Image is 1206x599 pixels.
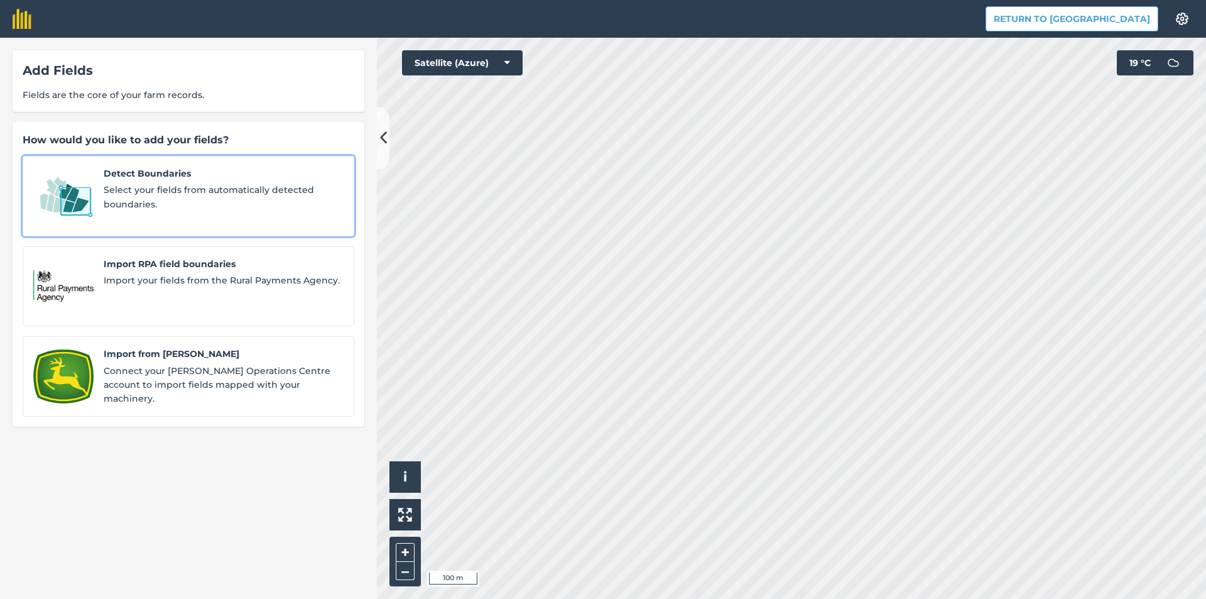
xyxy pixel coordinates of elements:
span: Connect your [PERSON_NAME] Operations Centre account to import fields mapped with your machinery. [104,364,344,406]
span: Fields are the core of your farm records. [23,88,354,102]
button: Satellite (Azure) [402,50,523,75]
img: A cog icon [1175,13,1190,25]
button: – [396,562,415,580]
span: Import RPA field boundaries [104,257,344,271]
img: svg+xml;base64,PD94bWwgdmVyc2lvbj0iMS4wIiBlbmNvZGluZz0idXRmLTgiPz4KPCEtLSBHZW5lcmF0b3I6IEFkb2JlIE... [1161,50,1186,75]
div: How would you like to add your fields? [23,132,354,148]
span: Import your fields from the Rural Payments Agency. [104,273,344,287]
img: Detect Boundaries [33,167,94,226]
button: 19 °C [1117,50,1193,75]
button: Return to [GEOGRAPHIC_DATA] [986,6,1158,31]
img: Import RPA field boundaries [33,257,94,316]
button: i [389,461,421,493]
button: + [396,543,415,562]
span: Detect Boundaries [104,167,344,180]
a: Import from John DeereImport from [PERSON_NAME]Connect your [PERSON_NAME] Operations Centre accou... [23,336,354,417]
span: Select your fields from automatically detected boundaries. [104,183,344,211]
span: i [403,469,407,485]
a: Detect BoundariesDetect BoundariesSelect your fields from automatically detected boundaries. [23,156,354,236]
img: Import from John Deere [33,347,94,406]
img: fieldmargin Logo [13,9,31,29]
span: 19 ° C [1129,50,1151,75]
img: Four arrows, one pointing top left, one top right, one bottom right and the last bottom left [398,508,412,522]
span: Import from [PERSON_NAME] [104,347,344,361]
div: Add Fields [23,60,354,80]
a: Import RPA field boundariesImport RPA field boundariesImport your fields from the Rural Payments ... [23,246,354,327]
